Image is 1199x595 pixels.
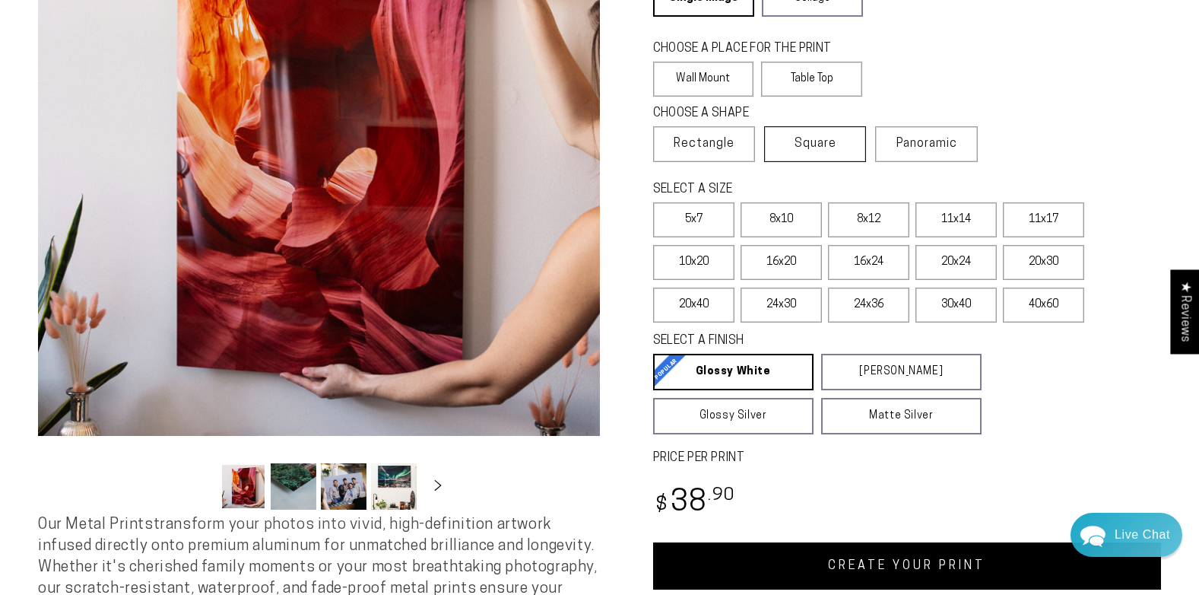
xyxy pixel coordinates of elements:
[653,354,814,390] a: Glossy White
[1003,288,1084,323] label: 40x60
[653,245,734,280] label: 10x20
[1003,202,1084,237] label: 11x17
[421,470,455,504] button: Slide right
[653,398,814,434] a: Glossy Silver
[821,398,982,434] a: Matte Silver
[653,105,851,123] legend: CHOOSE A SHAPE
[653,332,945,350] legend: SELECT A FINISH
[915,245,997,280] label: 20x24
[653,450,1162,467] label: PRICE PER PRINT
[1071,513,1182,557] div: Chat widget toggle
[653,202,734,237] label: 5x7
[795,135,836,153] span: Square
[653,181,952,199] legend: SELECT A SIZE
[828,202,909,237] label: 8x12
[653,288,734,323] label: 20x40
[653,40,848,58] legend: CHOOSE A PLACE FOR THE PRINT
[674,135,734,153] span: Rectangle
[655,495,668,516] span: $
[371,463,417,510] button: Load image 4 in gallery view
[220,463,266,510] button: Load image 1 in gallery view
[1170,269,1199,354] div: Click to open Judge.me floating reviews tab
[1003,245,1084,280] label: 20x30
[896,138,957,150] span: Panoramic
[653,62,754,97] label: Wall Mount
[653,488,736,518] bdi: 38
[653,542,1162,590] a: CREATE YOUR PRINT
[741,288,822,323] label: 24x30
[708,487,735,504] sup: .90
[741,245,822,280] label: 16x20
[828,245,909,280] label: 16x24
[741,202,822,237] label: 8x10
[321,463,366,510] button: Load image 3 in gallery view
[828,288,909,323] label: 24x36
[271,463,316,510] button: Load image 2 in gallery view
[761,62,862,97] label: Table Top
[915,202,997,237] label: 11x14
[182,470,216,504] button: Slide left
[1115,513,1170,557] div: Contact Us Directly
[915,288,997,323] label: 30x40
[821,354,982,390] a: [PERSON_NAME]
